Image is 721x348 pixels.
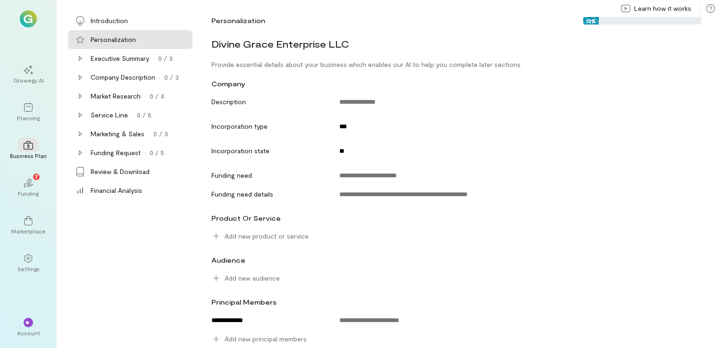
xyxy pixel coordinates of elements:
[211,298,277,306] span: Principal members
[211,256,245,264] span: audience
[10,152,47,159] div: Business Plan
[148,129,150,139] div: ·
[153,54,154,63] div: ·
[11,208,45,242] a: Marketplace
[206,187,330,199] div: Funding need details
[11,171,45,205] a: Funding
[137,110,151,120] div: 0 / 5
[91,16,128,25] div: Introduction
[91,110,128,120] div: Service Line
[211,214,281,222] span: product or service
[206,168,330,180] div: Funding need
[150,91,164,101] div: 0 / 4
[164,73,179,82] div: 0 / 3
[11,95,45,129] a: Planning
[91,35,136,44] div: Personalization
[225,334,307,344] span: Add new principal members
[206,94,330,107] div: Description
[91,73,155,82] div: Company Description
[91,148,141,157] div: Funding Request
[13,76,44,84] div: Growegy AI
[11,133,45,167] a: Business Plan
[132,110,133,120] div: ·
[11,58,45,91] a: Growegy AI
[634,4,691,13] span: Learn how it works
[225,232,309,241] span: Add new product or service
[18,190,39,197] div: Funding
[91,129,144,139] div: Marketing & Sales
[206,119,330,131] div: Incorporation type
[211,16,265,25] div: Personalization
[206,60,702,69] div: Provide essential details about your business which enables our AI to help you complete later sec...
[206,33,702,54] div: Divine Grace Enterprise LLC
[206,143,330,156] div: Incorporation state
[17,329,40,337] div: Account
[211,80,245,88] span: company
[91,186,142,195] div: Financial Analysis
[17,265,40,273] div: Settings
[159,73,160,82] div: ·
[91,91,141,101] div: Market Research
[158,54,173,63] div: 0 / 3
[150,148,164,157] div: 0 / 5
[91,167,150,176] div: Review & Download
[11,246,45,280] a: Settings
[91,54,149,63] div: Executive Summary
[17,114,40,122] div: Planning
[11,227,46,235] div: Marketplace
[225,273,280,283] span: Add new audience
[153,129,168,139] div: 0 / 3
[35,172,38,181] span: 7
[144,91,146,101] div: ·
[144,148,146,157] div: ·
